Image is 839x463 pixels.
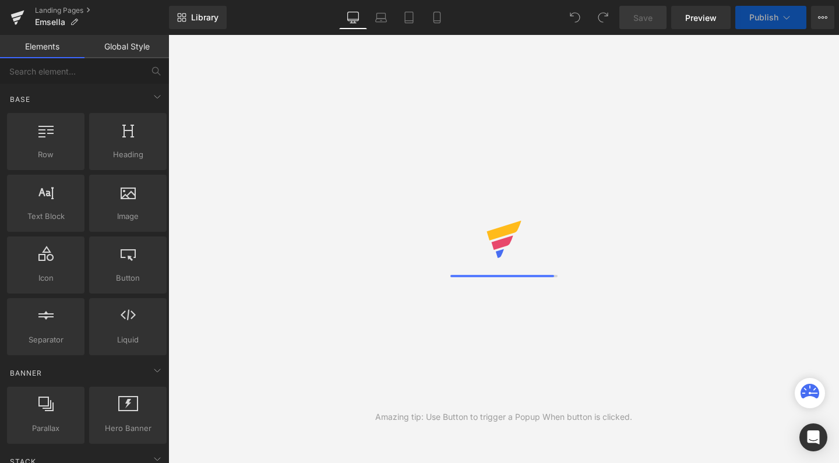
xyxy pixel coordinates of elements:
[93,210,163,222] span: Image
[749,13,778,22] span: Publish
[93,334,163,346] span: Liquid
[10,149,81,161] span: Row
[395,6,423,29] a: Tablet
[10,422,81,434] span: Parallax
[685,12,717,24] span: Preview
[799,423,827,451] div: Open Intercom Messenger
[339,6,367,29] a: Desktop
[9,94,31,105] span: Base
[563,6,587,29] button: Undo
[191,12,218,23] span: Library
[84,35,169,58] a: Global Style
[423,6,451,29] a: Mobile
[93,272,163,284] span: Button
[10,334,81,346] span: Separator
[35,6,169,15] a: Landing Pages
[9,367,43,379] span: Banner
[375,411,632,423] div: Amazing tip: Use Button to trigger a Popup When button is clicked.
[169,6,227,29] a: New Library
[35,17,65,27] span: Emsella
[735,6,806,29] button: Publish
[811,6,834,29] button: More
[671,6,731,29] a: Preview
[633,12,653,24] span: Save
[367,6,395,29] a: Laptop
[10,210,81,222] span: Text Block
[10,272,81,284] span: Icon
[591,6,615,29] button: Redo
[93,422,163,434] span: Hero Banner
[93,149,163,161] span: Heading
